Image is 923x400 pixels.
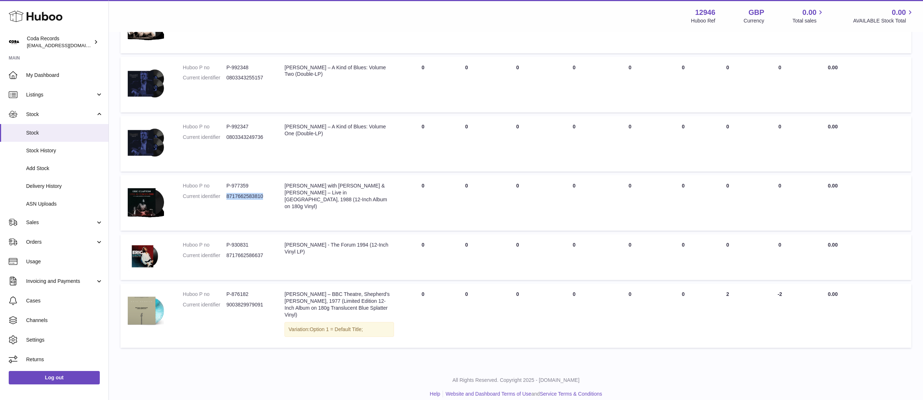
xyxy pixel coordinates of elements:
[226,182,270,189] dd: P-977359
[488,57,547,112] td: 0
[115,377,917,384] p: All Rights Reserved. Copyright 2025 - [DOMAIN_NAME]
[401,175,445,231] td: 0
[9,37,20,48] img: haz@pcatmedia.com
[26,129,103,136] span: Stock
[445,175,488,231] td: 0
[26,201,103,207] span: ASN Uploads
[708,57,747,112] td: 0
[284,182,394,210] div: [PERSON_NAME] with [PERSON_NAME] & [PERSON_NAME] – Live in [GEOGRAPHIC_DATA], 1988 (12-Inch Album...
[401,116,445,172] td: 0
[226,134,270,141] dd: 0803343249736
[708,234,747,280] td: 0
[488,234,547,280] td: 0
[744,17,764,24] div: Currency
[128,64,164,103] img: product image
[183,134,226,141] dt: Current identifier
[547,234,601,280] td: 0
[401,284,445,347] td: 0
[26,278,95,285] span: Invoicing and Payments
[659,116,708,172] td: 0
[128,291,164,330] img: product image
[183,193,226,200] dt: Current identifier
[547,57,601,112] td: 0
[792,17,825,24] span: Total sales
[26,219,95,226] span: Sales
[284,123,394,137] div: [PERSON_NAME] – A Kind of Blues: Volume One (Double-LP)
[446,391,531,397] a: Website and Dashboard Terms of Use
[792,8,825,24] a: 0.00 Total sales
[628,183,631,189] span: 0
[828,291,838,297] span: 0.00
[628,124,631,129] span: 0
[284,64,394,78] div: [PERSON_NAME] – A Kind of Blues: Volume Two (Double-LP)
[226,64,270,71] dd: P-992348
[226,301,270,308] dd: 9003829979091
[547,175,601,231] td: 0
[708,284,747,347] td: 2
[226,193,270,200] dd: 8717662583810
[659,284,708,347] td: 0
[853,17,914,24] span: AVAILABLE Stock Total
[892,8,906,17] span: 0.00
[226,242,270,248] dd: P-930831
[828,124,838,129] span: 0.00
[128,182,164,222] img: product image
[747,234,812,280] td: 0
[9,371,100,384] a: Log out
[309,326,363,332] span: Option 1 = Default Title;
[540,391,602,397] a: Service Terms & Conditions
[747,116,812,172] td: 0
[547,116,601,172] td: 0
[708,175,747,231] td: 0
[284,291,394,318] div: [PERSON_NAME] – BBC Theatre, Shepherd’s [PERSON_NAME], 1977 (Limited Edition 12-Inch Album on 180...
[226,291,270,298] dd: P-876182
[26,147,103,154] span: Stock History
[445,234,488,280] td: 0
[26,91,95,98] span: Listings
[488,175,547,231] td: 0
[445,57,488,112] td: 0
[183,291,226,298] dt: Huboo P no
[284,242,394,255] div: [PERSON_NAME] - The Forum 1994 (12-Inch Vinyl LP)
[183,301,226,308] dt: Current identifier
[226,252,270,259] dd: 8717662586637
[183,182,226,189] dt: Huboo P no
[659,57,708,112] td: 0
[748,8,764,17] strong: GBP
[828,65,838,70] span: 0.00
[284,322,394,337] div: Variation:
[828,242,838,248] span: 0.00
[445,116,488,172] td: 0
[747,175,812,231] td: 0
[27,35,92,49] div: Coda Records
[26,356,103,363] span: Returns
[26,72,103,79] span: My Dashboard
[183,123,226,130] dt: Huboo P no
[26,297,103,304] span: Cases
[27,42,107,48] span: [EMAIL_ADDRESS][DOMAIN_NAME]
[853,8,914,24] a: 0.00 AVAILABLE Stock Total
[747,284,812,347] td: -2
[747,57,812,112] td: 0
[488,284,547,347] td: 0
[659,234,708,280] td: 0
[401,57,445,112] td: 0
[26,183,103,190] span: Delivery History
[628,242,631,248] span: 0
[128,242,164,271] img: product image
[183,64,226,71] dt: Huboo P no
[26,317,103,324] span: Channels
[443,391,602,397] li: and
[26,111,95,118] span: Stock
[628,65,631,70] span: 0
[488,116,547,172] td: 0
[183,242,226,248] dt: Huboo P no
[26,258,103,265] span: Usage
[445,284,488,347] td: 0
[226,74,270,81] dd: 0803343255157
[26,165,103,172] span: Add Stock
[183,74,226,81] dt: Current identifier
[695,8,715,17] strong: 12946
[828,183,838,189] span: 0.00
[183,252,226,259] dt: Current identifier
